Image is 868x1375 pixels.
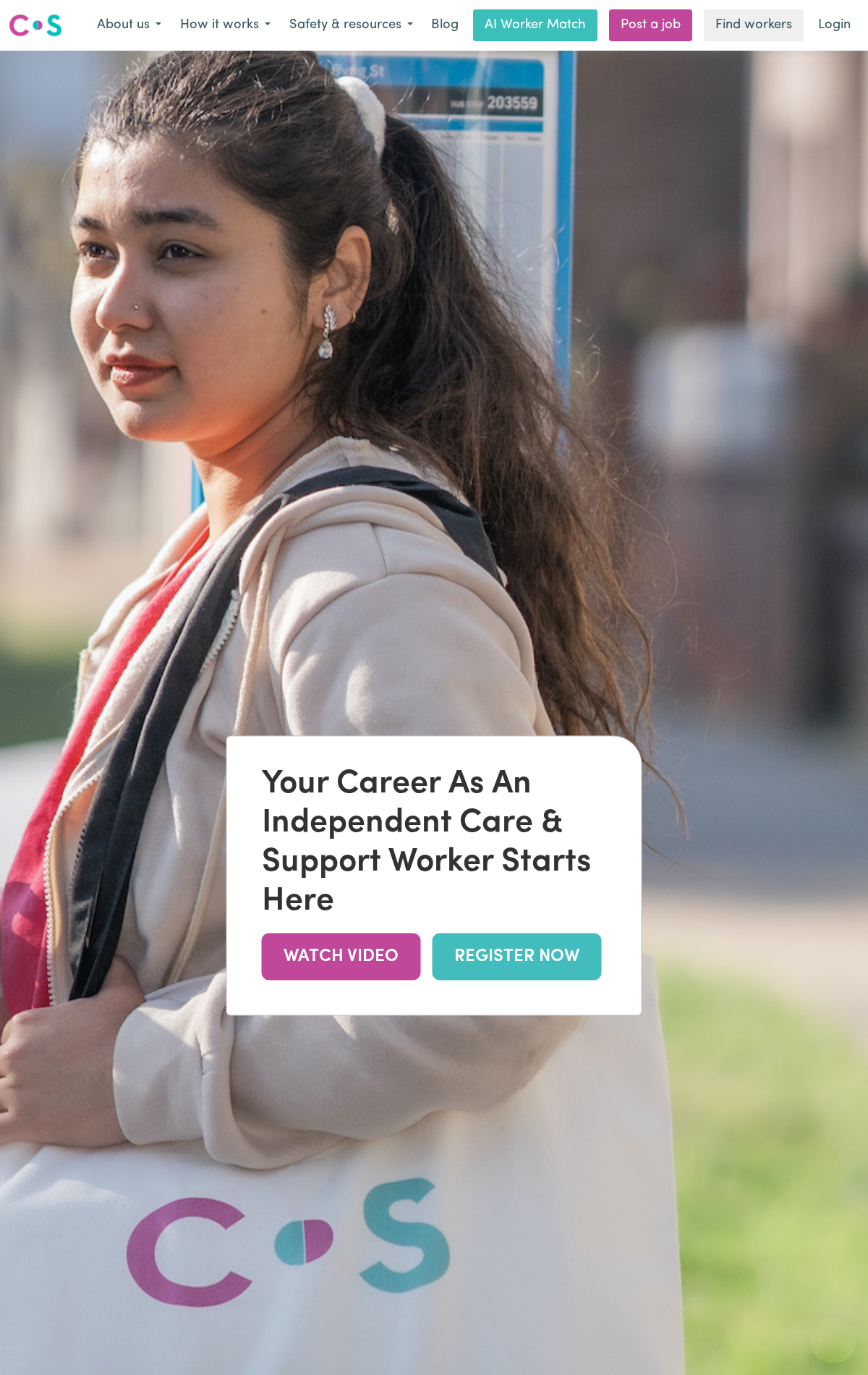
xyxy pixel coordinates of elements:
div: Your Career As An Independent Care & Support Worker Starts Here [262,765,607,921]
a: AI Worker Match [473,9,597,41]
button: About us [88,10,171,41]
a: REGISTER NOW [433,933,602,980]
img: Careseekers logo [9,12,62,38]
a: Login [809,9,859,41]
a: Blog [422,9,467,41]
a: WATCH VIDEO [262,933,421,980]
a: Post a job [609,9,692,41]
iframe: Button to launch messaging window [810,1317,856,1363]
button: Safety & resources [280,10,422,41]
a: Careseekers logo [9,9,62,42]
button: How it works [171,10,280,41]
a: Find workers [704,9,804,41]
